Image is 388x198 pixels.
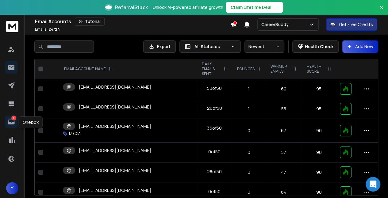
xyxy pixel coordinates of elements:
p: HEALTH SCORE [306,64,325,74]
p: 0 [236,189,262,195]
td: 62 [265,79,302,99]
button: Health Check [292,40,339,53]
p: WARMUP EMAILS [270,64,290,74]
p: [EMAIL_ADDRESS][DOMAIN_NAME] [79,123,151,129]
td: 95 [302,99,336,119]
td: 90 [302,119,336,143]
td: 95 [302,79,336,99]
p: [EMAIL_ADDRESS][DOMAIN_NAME] [79,104,151,110]
span: → [274,4,278,10]
div: EMAIL ACCOUNT NAME [64,67,112,71]
p: 0 [236,169,262,175]
p: Emails : [35,27,60,32]
button: Close banner [378,4,386,18]
p: DAILY EMAILS SENT [202,62,221,76]
button: Claim Lifetime Deal→ [226,2,283,13]
p: 1 [236,86,262,92]
button: Tutorial [75,17,105,26]
button: Add New [342,40,378,53]
button: Y [6,182,18,194]
button: Get Free Credits [326,18,377,31]
p: [EMAIL_ADDRESS][DOMAIN_NAME] [79,167,151,173]
div: 0 of 50 [208,149,221,155]
td: 57 [265,143,302,162]
span: 24 / 24 [48,27,60,32]
div: 36 of 50 [207,125,222,131]
p: [EMAIL_ADDRESS][DOMAIN_NAME] [79,187,151,193]
p: Get Free Credits [339,21,373,28]
div: 28 of 50 [207,169,222,175]
p: All Statuses [194,44,228,50]
td: 47 [265,162,302,182]
p: 0 [236,128,262,134]
div: 50 of 50 [207,85,222,91]
div: 26 of 50 [207,105,222,111]
td: 67 [265,119,302,143]
p: Health Check [305,44,333,50]
p: 1 [236,106,262,112]
p: 1 [11,116,16,120]
p: Unlock AI-powered affiliate growth [153,4,223,10]
td: 55 [265,99,302,119]
p: [EMAIL_ADDRESS][DOMAIN_NAME] [79,84,151,90]
div: Open Intercom Messenger [366,177,380,192]
p: 0 [236,149,262,155]
p: BOUNCES [237,67,254,71]
a: 1 [5,116,17,128]
div: Email Accounts [35,17,230,26]
div: Onebox [19,116,43,128]
span: ReferralStack [115,4,148,11]
p: CareerBuddy [261,21,291,28]
td: 90 [302,162,336,182]
p: MEDIA [69,131,81,136]
button: Newest [244,40,284,53]
div: 0 of 50 [208,188,221,195]
td: 90 [302,143,336,162]
p: [EMAIL_ADDRESS][DOMAIN_NAME] [79,147,151,154]
button: Export [143,40,176,53]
